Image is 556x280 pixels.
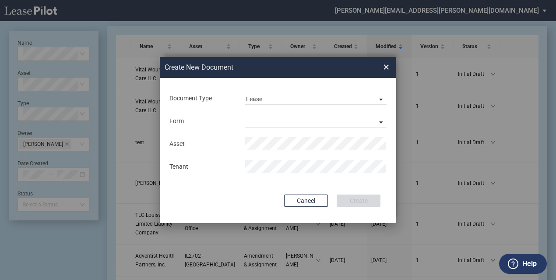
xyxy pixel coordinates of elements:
[165,140,240,149] div: Asset
[165,94,240,103] div: Document Type
[522,258,537,269] label: Help
[160,57,396,223] md-dialog: Create New ...
[337,195,380,207] button: Create
[165,163,240,171] div: Tenant
[165,117,240,126] div: Form
[245,114,387,128] md-select: Lease Form
[284,195,328,207] button: Cancel
[383,60,389,74] span: ×
[246,96,262,103] div: Lease
[165,63,352,72] h2: Create New Document
[245,92,387,105] md-select: Document Type: Lease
